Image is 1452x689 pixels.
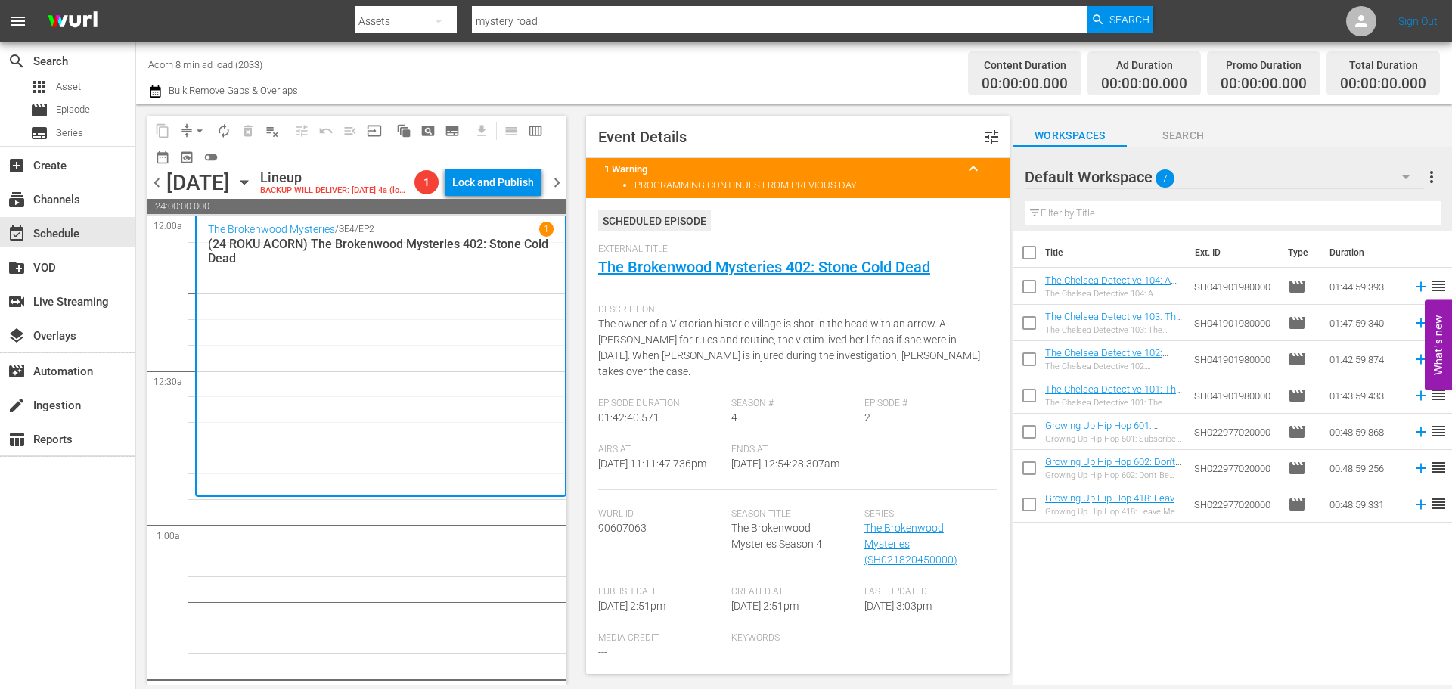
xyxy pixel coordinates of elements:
[598,586,724,598] span: Publish Date
[1186,231,1278,274] th: Ext. ID
[598,444,724,456] span: Airs At
[1423,168,1441,186] span: more_vert
[598,398,724,410] span: Episode Duration
[598,646,607,658] span: ---
[1429,422,1447,440] span: reorder
[8,396,26,414] span: Ingestion
[445,123,460,138] span: subtitles_outlined
[1340,54,1426,76] div: Total Duration
[8,327,26,345] span: Overlays
[260,169,408,186] div: Lineup
[8,191,26,209] span: Channels
[731,458,839,470] span: [DATE] 12:54:28.307am
[1429,386,1447,404] span: reorder
[192,123,207,138] span: arrow_drop_down
[1279,231,1320,274] th: Type
[1413,278,1429,295] svg: Add to Schedule
[1288,423,1306,441] span: Episode
[1413,351,1429,368] svg: Add to Schedule
[147,173,166,192] span: chevron_left
[1045,420,1158,476] a: Growing Up Hip Hop 601: Subscribe or Step Aside (Growing Up Hip Hop 601: Subscribe or Step Aside ...
[8,362,26,380] span: Automation
[335,224,339,234] p: /
[420,123,436,138] span: pageview_outlined
[1127,126,1240,145] span: Search
[1323,268,1407,305] td: 01:44:59.393
[598,458,706,470] span: [DATE] 11:11:47.736pm
[1087,6,1153,33] button: Search
[598,600,665,612] span: [DATE] 2:51pm
[1288,350,1306,368] span: Episode
[731,508,857,520] span: Season Title
[208,237,554,265] p: (24 ROKU ACORN) The Brokenwood Mysteries 402: Stone Cold Dead
[1045,470,1182,480] div: Growing Up Hip Hop 602: Don't Be Salty
[179,150,194,165] span: preview_outlined
[731,411,737,424] span: 4
[1429,495,1447,513] span: reorder
[1188,486,1282,523] td: SH022977020000
[208,223,335,235] a: The Brokenwood Mysteries
[1398,15,1438,27] a: Sign Out
[604,163,955,175] title: 1 Warning
[964,160,982,178] span: keyboard_arrow_up
[339,224,358,234] p: SE4 /
[1188,450,1282,486] td: SH022977020000
[199,145,223,169] span: 24 hours Lineup View is OFF
[1425,299,1452,390] button: Open Feedback Widget
[1429,458,1447,476] span: reorder
[1323,414,1407,450] td: 00:48:59.868
[1156,163,1174,194] span: 7
[1323,341,1407,377] td: 01:42:59.874
[731,600,799,612] span: [DATE] 2:51pm
[56,79,81,95] span: Asset
[1101,54,1187,76] div: Ad Duration
[1101,76,1187,93] span: 00:00:00.000
[1288,386,1306,405] span: movie
[1413,460,1429,476] svg: Add to Schedule
[1288,278,1306,296] span: Episode
[155,150,170,165] span: date_range_outlined
[416,119,440,143] span: Create Search Block
[1045,434,1182,444] div: Growing Up Hip Hop 601: Subscribe or Step Aside
[179,123,194,138] span: compress
[1288,314,1306,332] span: Episode
[8,225,26,243] span: Schedule
[864,508,990,520] span: Series
[1320,231,1411,274] th: Duration
[30,101,48,119] span: Episode
[36,4,109,39] img: ans4CAIJ8jUAAAAAAAAAAAAAAAAAAAAAAAAgQb4GAAAAAAAAAAAAAAAAAAAAAAAAJMjXAAAAAAAAAAAAAAAAAAAAAAAAgAT5G...
[864,586,990,598] span: Last Updated
[440,119,464,143] span: Create Series Block
[598,632,724,644] span: Media Credit
[598,210,711,231] div: Scheduled Episode
[8,293,26,311] span: Live Streaming
[414,176,439,188] span: 1
[216,123,231,138] span: autorenew_outlined
[56,126,83,141] span: Series
[1221,76,1307,93] span: 00:00:00.000
[8,430,26,448] span: Reports
[731,586,857,598] span: Created At
[8,157,26,175] span: Create
[864,522,957,566] a: The Brokenwood Mysteries (SH021820450000)
[1188,414,1282,450] td: SH022977020000
[150,145,175,169] span: Month Calendar View
[955,151,991,187] button: keyboard_arrow_up
[1413,387,1429,404] svg: Add to Schedule
[1413,315,1429,331] svg: Add to Schedule
[166,85,298,96] span: Bulk Remove Gaps & Overlaps
[212,119,236,143] span: Loop Content
[1045,289,1182,299] div: The Chelsea Detective 104: A Chelsea Education
[1323,450,1407,486] td: 00:48:59.256
[1025,156,1424,198] div: Default Workspace
[1288,459,1306,477] span: Episode
[731,444,857,456] span: Ends At
[150,119,175,143] span: Copy Lineup
[548,173,566,192] span: chevron_right
[1340,76,1426,93] span: 00:00:00.000
[1323,377,1407,414] td: 01:43:59.433
[731,632,857,644] span: Keywords
[203,150,219,165] span: toggle_off
[284,116,314,145] span: Customize Events
[265,123,280,138] span: playlist_remove_outlined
